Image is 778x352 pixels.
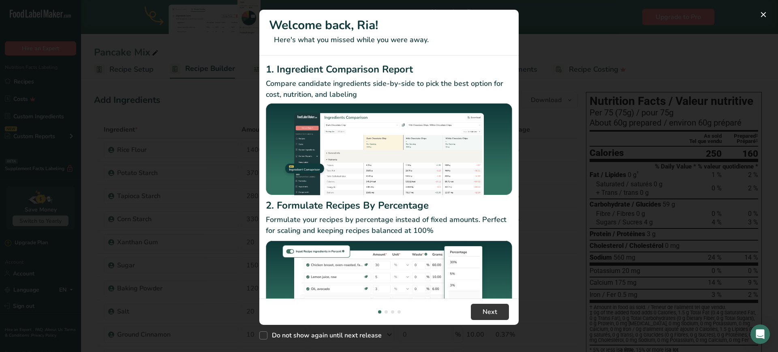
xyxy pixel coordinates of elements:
[266,239,512,337] img: Formulate Recipes By Percentage
[266,62,512,77] h2: 1. Ingredient Comparison Report
[269,16,509,34] h1: Welcome back, Ria!
[269,34,509,45] p: Here's what you missed while you were away.
[750,324,770,344] div: Open Intercom Messenger
[267,331,382,339] span: Do not show again until next release
[266,78,512,100] p: Compare candidate ingredients side-by-side to pick the best option for cost, nutrition, and labeling
[471,304,509,320] button: Next
[483,307,497,317] span: Next
[266,214,512,236] p: Formulate your recipes by percentage instead of fixed amounts. Perfect for scaling and keeping re...
[266,103,512,195] img: Ingredient Comparison Report
[266,198,512,213] h2: 2. Formulate Recipes By Percentage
